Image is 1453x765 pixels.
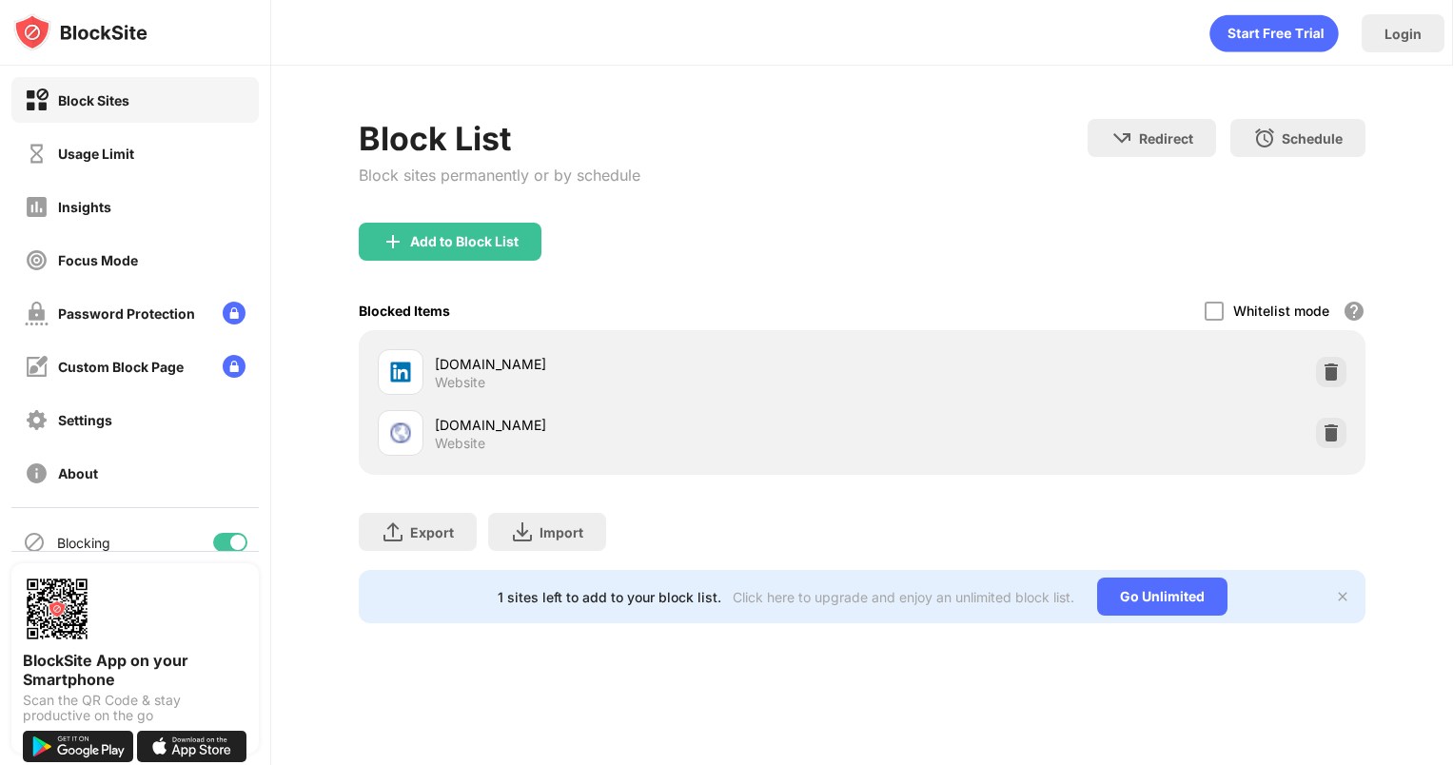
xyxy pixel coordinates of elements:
img: logo-blocksite.svg [13,13,147,51]
img: download-on-the-app-store.svg [137,731,247,762]
div: 1 sites left to add to your block list. [498,589,721,605]
div: BlockSite App on your Smartphone [23,651,247,689]
div: Import [540,524,583,540]
div: Go Unlimited [1097,578,1227,616]
img: lock-menu.svg [223,355,245,378]
img: customize-block-page-off.svg [25,355,49,379]
img: favicons [389,361,412,383]
img: insights-off.svg [25,195,49,219]
div: Password Protection [58,305,195,322]
div: Blocking [57,535,110,551]
img: x-button.svg [1335,589,1350,604]
div: Whitelist mode [1233,303,1329,319]
div: Focus Mode [58,252,138,268]
div: Blocked Items [359,303,450,319]
img: block-on.svg [25,88,49,112]
div: About [58,465,98,481]
div: Click here to upgrade and enjoy an unlimited block list. [733,589,1074,605]
div: Usage Limit [58,146,134,162]
div: Add to Block List [410,234,519,249]
img: password-protection-off.svg [25,302,49,325]
div: Block List [359,119,640,158]
div: [DOMAIN_NAME] [435,415,862,435]
div: Website [435,374,485,391]
div: Scan the QR Code & stay productive on the go [23,693,247,723]
img: lock-menu.svg [223,302,245,324]
img: get-it-on-google-play.svg [23,731,133,762]
div: [DOMAIN_NAME] [435,354,862,374]
div: Schedule [1282,130,1343,147]
div: Custom Block Page [58,359,184,375]
div: Login [1384,26,1422,42]
div: Block Sites [58,92,129,108]
div: Block sites permanently or by schedule [359,166,640,185]
div: Settings [58,412,112,428]
img: time-usage-off.svg [25,142,49,166]
div: animation [1209,14,1339,52]
img: about-off.svg [25,461,49,485]
img: options-page-qr-code.png [23,575,91,643]
div: Redirect [1139,130,1193,147]
div: Website [435,435,485,452]
img: blocking-icon.svg [23,531,46,554]
img: settings-off.svg [25,408,49,432]
img: favicons [389,422,412,444]
div: Export [410,524,454,540]
div: Insights [58,199,111,215]
img: focus-off.svg [25,248,49,272]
